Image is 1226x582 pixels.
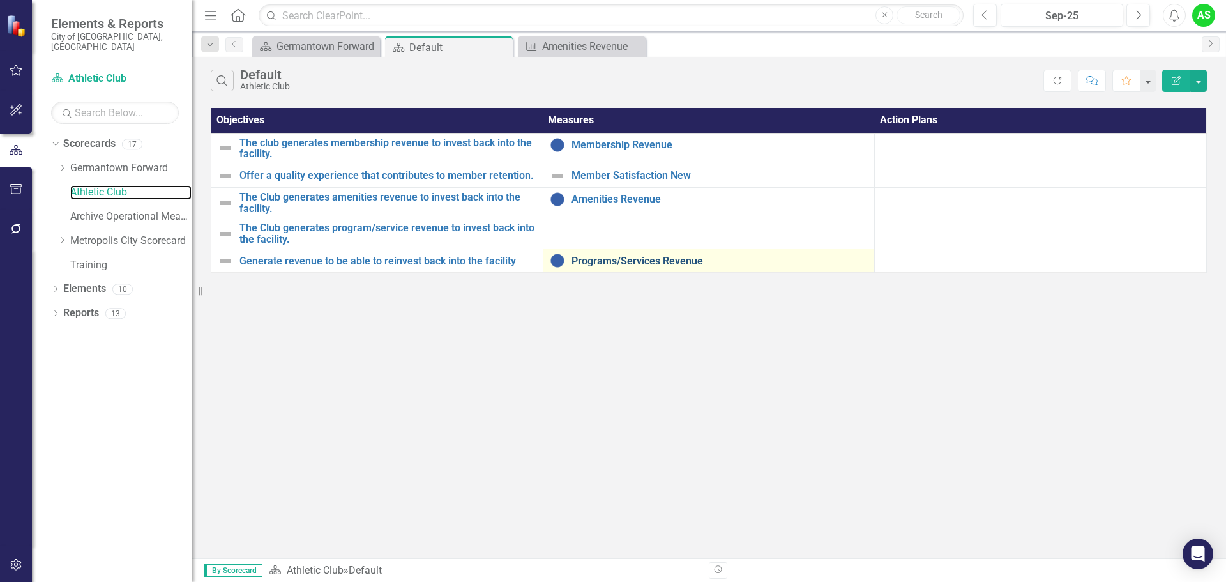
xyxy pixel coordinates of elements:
[204,564,262,577] span: By Scorecard
[239,222,536,245] a: The Club generates program/service revenue to invest back into the facility.
[211,164,543,188] td: Double-Click to Edit Right Click for Context Menu
[122,139,142,149] div: 17
[218,141,233,156] img: Not Defined
[349,564,382,576] div: Default
[550,192,565,207] img: No Information
[218,168,233,183] img: Not Defined
[571,139,868,151] a: Membership Revenue
[571,170,868,181] a: Member Satisfaction New
[112,284,133,295] div: 10
[211,133,543,164] td: Double-Click to Edit Right Click for Context Menu
[211,218,543,249] td: Double-Click to Edit Right Click for Context Menu
[1001,4,1123,27] button: Sep-25
[1192,4,1215,27] button: AS
[259,4,964,27] input: Search ClearPoint...
[240,68,290,82] div: Default
[51,16,179,31] span: Elements & Reports
[239,192,536,214] a: The Club generates amenities revenue to invest back into the facility.
[287,564,344,576] a: Athletic Club
[63,282,106,296] a: Elements
[897,6,960,24] button: Search
[269,563,699,578] div: »
[70,234,192,249] a: Metropolis City Scorecard
[550,253,565,268] img: No Information
[6,15,29,37] img: ClearPoint Strategy
[51,102,179,124] input: Search Below...
[915,10,942,20] span: Search
[543,164,875,188] td: Double-Click to Edit Right Click for Context Menu
[70,258,192,273] a: Training
[63,137,116,151] a: Scorecards
[1005,8,1119,24] div: Sep-25
[51,72,179,86] a: Athletic Club
[218,253,233,268] img: Not Defined
[276,38,377,54] div: Germantown Forward
[240,82,290,91] div: Athletic Club
[70,210,192,224] a: Archive Operational Measures
[239,137,536,160] a: The club generates membership revenue to invest back into the facility.
[70,161,192,176] a: Germantown Forward
[1183,539,1213,569] div: Open Intercom Messenger
[571,256,868,267] a: Programs/Services Revenue
[105,308,126,319] div: 13
[543,249,875,273] td: Double-Click to Edit Right Click for Context Menu
[521,38,642,54] a: Amenities Revenue
[542,38,642,54] div: Amenities Revenue
[543,188,875,218] td: Double-Click to Edit Right Click for Context Menu
[543,133,875,164] td: Double-Click to Edit Right Click for Context Menu
[239,256,536,267] a: Generate revenue to be able to reinvest back into the facility
[409,40,510,56] div: Default
[218,195,233,211] img: Not Defined
[239,170,536,181] a: Offer a quality experience that contributes to member retention.
[255,38,377,54] a: Germantown Forward
[550,137,565,153] img: No Information
[70,185,192,200] a: Athletic Club
[571,194,868,205] a: Amenities Revenue
[51,31,179,52] small: City of [GEOGRAPHIC_DATA], [GEOGRAPHIC_DATA]
[218,226,233,241] img: Not Defined
[211,188,543,218] td: Double-Click to Edit Right Click for Context Menu
[550,168,565,183] img: Not Defined
[211,249,543,273] td: Double-Click to Edit Right Click for Context Menu
[63,306,99,321] a: Reports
